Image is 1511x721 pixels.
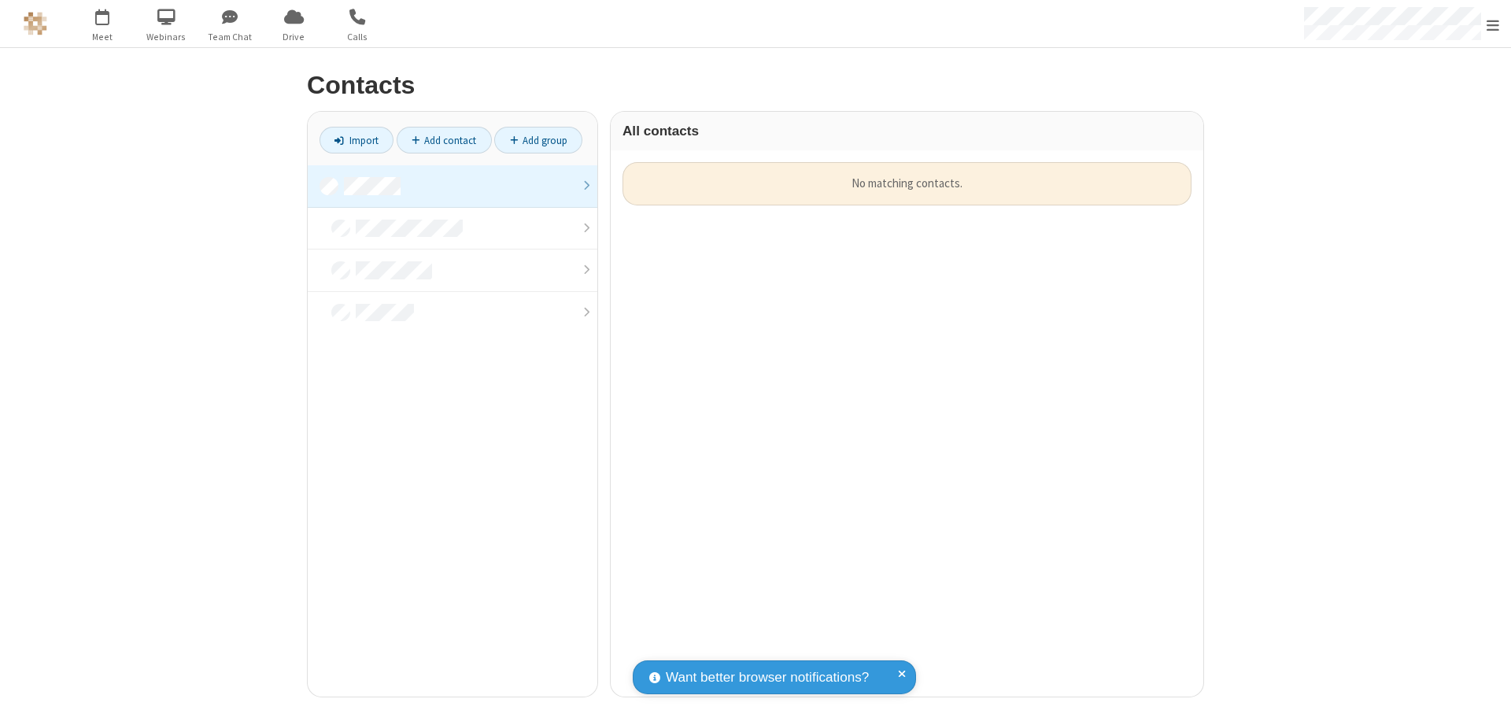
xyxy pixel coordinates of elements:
[24,12,47,35] img: QA Selenium DO NOT DELETE OR CHANGE
[666,667,869,688] span: Want better browser notifications?
[397,127,492,153] a: Add contact
[623,124,1191,139] h3: All contacts
[623,162,1191,205] div: No matching contacts.
[328,30,387,44] span: Calls
[320,127,393,153] a: Import
[494,127,582,153] a: Add group
[137,30,196,44] span: Webinars
[264,30,323,44] span: Drive
[307,72,1204,99] h2: Contacts
[611,150,1203,697] div: grid
[201,30,260,44] span: Team Chat
[73,30,132,44] span: Meet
